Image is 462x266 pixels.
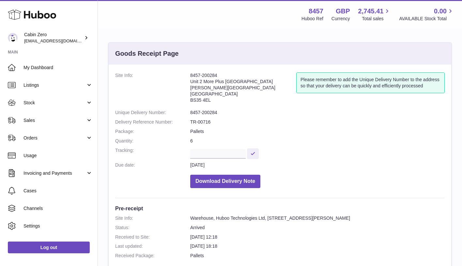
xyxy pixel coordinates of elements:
dd: 8457-200284 [190,110,445,116]
span: Listings [23,82,86,88]
dd: TR-00716 [190,119,445,125]
h3: Pre-receipt [115,205,445,212]
strong: GBP [336,7,350,16]
span: Invoicing and Payments [23,170,86,176]
dd: 6 [190,138,445,144]
img: debbychu@cabinzero.com [8,33,18,43]
span: AVAILABLE Stock Total [399,16,454,22]
span: 0.00 [434,7,447,16]
div: Huboo Ref [301,16,323,22]
span: Usage [23,153,93,159]
dt: Package: [115,128,190,135]
span: 2,745.41 [358,7,384,16]
span: My Dashboard [23,65,93,71]
dt: Due date: [115,162,190,168]
dd: Arrived [190,225,445,231]
a: 0.00 AVAILABLE Stock Total [399,7,454,22]
dt: Received Package: [115,253,190,259]
span: [EMAIL_ADDRESS][DOMAIN_NAME] [24,38,96,43]
span: Channels [23,205,93,212]
div: Please remember to add the Unique Delivery Number to the address so that your delivery can be qui... [296,72,445,93]
dt: Unique Delivery Number: [115,110,190,116]
button: Download Delivery Note [190,175,260,188]
dt: Last updated: [115,243,190,249]
address: 8457-200284 Unit 2 More Plus [GEOGRAPHIC_DATA] [PERSON_NAME][GEOGRAPHIC_DATA] [GEOGRAPHIC_DATA] B... [190,72,296,106]
span: Sales [23,117,86,124]
strong: 8457 [309,7,323,16]
dt: Received to Site: [115,234,190,240]
span: Orders [23,135,86,141]
a: 2,745.41 Total sales [358,7,391,22]
dd: Warehouse, Huboo Technologies Ltd, [STREET_ADDRESS][PERSON_NAME] [190,215,445,221]
span: Settings [23,223,93,229]
span: Stock [23,100,86,106]
dt: Status: [115,225,190,231]
dt: Delivery Reference Number: [115,119,190,125]
dd: [DATE] 12:18 [190,234,445,240]
dt: Tracking: [115,147,190,159]
span: Total sales [362,16,391,22]
div: Currency [331,16,350,22]
dt: Site Info: [115,215,190,221]
h3: Goods Receipt Page [115,49,179,58]
dd: [DATE] [190,162,445,168]
dd: [DATE] 18:18 [190,243,445,249]
dd: Pallets [190,253,445,259]
div: Cabin Zero [24,32,83,44]
a: Log out [8,242,90,253]
dd: Pallets [190,128,445,135]
dt: Site Info: [115,72,190,106]
dt: Quantity: [115,138,190,144]
span: Cases [23,188,93,194]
